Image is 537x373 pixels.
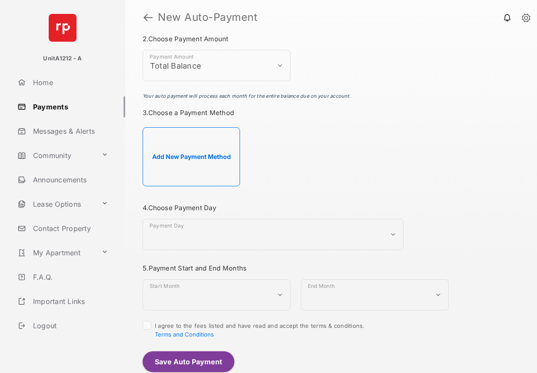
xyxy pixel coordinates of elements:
a: My Apartment [14,242,98,263]
img: svg+xml;base64,PHN2ZyB4bWxucz0iaHR0cDovL3d3dy53My5vcmcvMjAwMC9zdmciIHdpZHRoPSI2NCIgaGVpZ2h0PSI2NC... [49,14,77,42]
span: I agree to the fees listed and have read and accept the terms & conditions. [155,322,365,338]
button: Save Auto Payment [143,351,234,372]
h3: 4. Choose Payment Day [143,204,449,212]
a: Announcements [14,169,125,190]
a: Lease Options [14,194,98,215]
button: Add New Payment Method [143,127,240,186]
h3: 5. Payment Start and End Months [143,264,449,272]
a: Important Links [14,291,112,312]
a: Payments [14,96,125,117]
a: F.A.Q. [14,267,125,287]
a: Home [14,72,125,93]
p: UnitA1212 - A [43,54,82,63]
a: Contact Property [14,218,125,239]
h3: 3. Choose a Payment Method [143,109,449,117]
a: Community [14,145,98,166]
p: Your auto payment will process each month for the entire balance due on your account. [143,92,447,100]
strong: New Auto-Payment [158,12,257,23]
h3: 2. Choose Payment Amount [143,35,449,43]
button: I agree to the fees listed and have read and accept the terms & conditions. [155,331,214,338]
a: Messages & Alerts [14,121,125,142]
a: Logout [14,315,125,336]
